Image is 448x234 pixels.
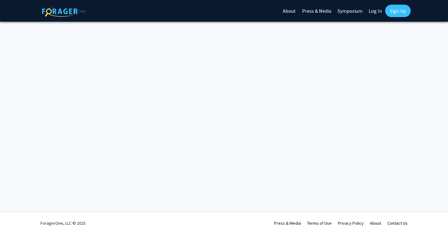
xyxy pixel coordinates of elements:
a: About [370,220,381,226]
a: Press & Media [274,220,301,226]
img: ForagerOne Logo [42,6,86,17]
a: Sign Up [385,5,411,17]
div: ForagerOne, LLC © 2025 [40,212,86,234]
a: Privacy Policy [338,220,364,226]
a: Contact Us [387,220,408,226]
a: Terms of Use [307,220,332,226]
